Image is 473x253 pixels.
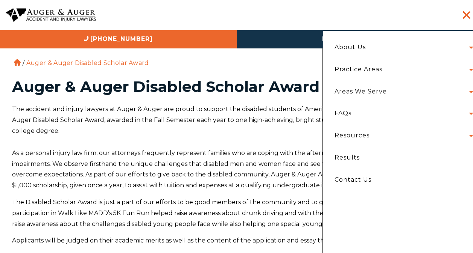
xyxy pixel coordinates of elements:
a: Resources [329,125,375,147]
p: As a personal injury law firm, our attorneys frequently represent families who are coping with th... [12,148,461,191]
a: Areas We Serve [329,81,392,103]
p: The accident and injury lawyers at Auger & Auger are proud to support the disabled students of Am... [12,104,461,136]
a: About Us [329,36,371,59]
a: Home [14,59,21,66]
li: Auger & Auger Disabled Scholar Award [24,59,151,66]
img: Auger & Auger Accident and Injury Lawyers Logo [6,8,96,22]
p: Applicants will be judged on their academic merits as well as the content of the application and ... [12,235,461,246]
p: The Disabled Scholar Award is just a part of our efforts to be good members of the community and ... [12,197,461,229]
a: FAQs [329,102,357,125]
h1: Auger & Auger Disabled Scholar Award [12,79,461,94]
a: Practice Areas [329,59,388,81]
button: Menu [455,8,470,23]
